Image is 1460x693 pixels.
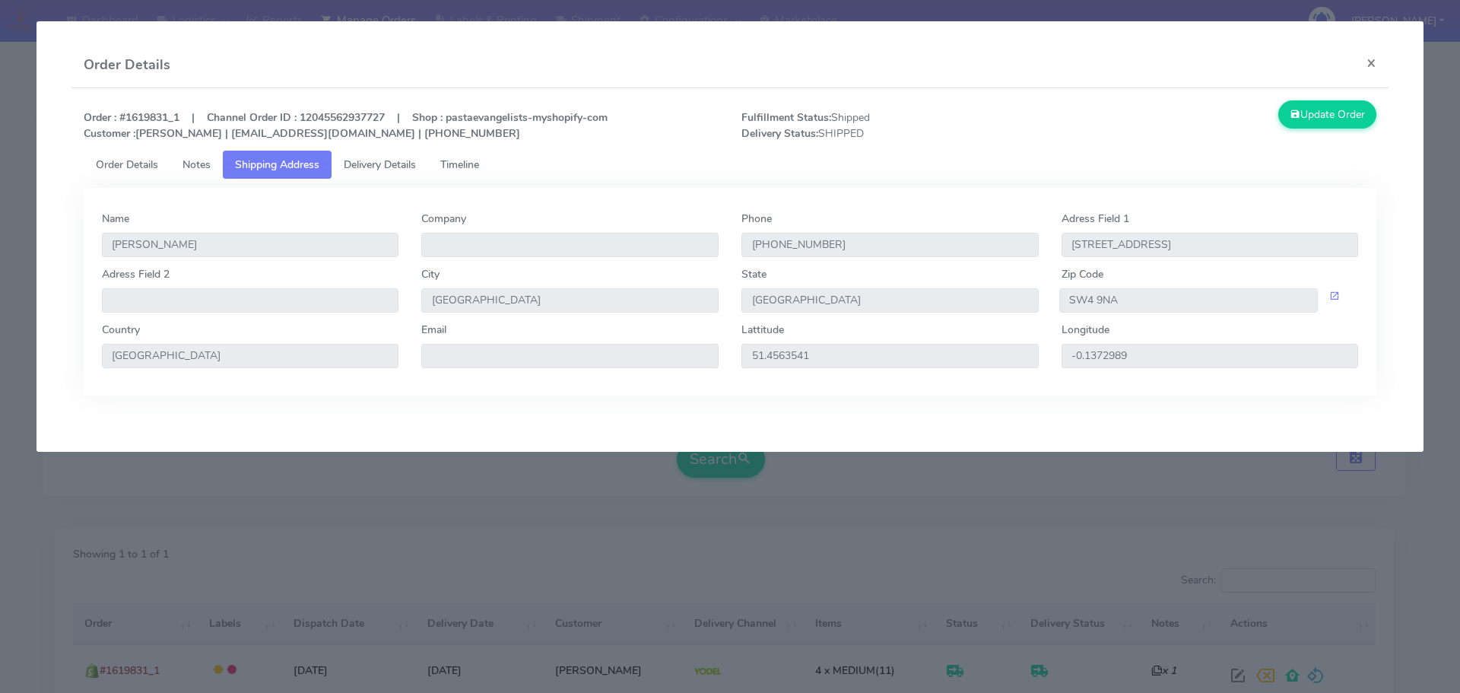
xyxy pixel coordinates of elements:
[84,126,135,141] strong: Customer :
[741,126,818,141] strong: Delivery Status:
[1278,100,1377,129] button: Update Order
[1354,43,1389,83] button: Close
[741,211,772,227] label: Phone
[96,157,158,172] span: Order Details
[102,322,140,338] label: Country
[421,266,440,282] label: City
[730,110,1059,141] span: Shipped SHIPPED
[741,110,831,125] strong: Fulfillment Status:
[84,110,608,141] strong: Order : #1619831_1 | Channel Order ID : 12045562937727 | Shop : pastaevangelists-myshopify-com [P...
[741,322,784,338] label: Lattitude
[421,211,466,227] label: Company
[84,151,1377,179] ul: Tabs
[741,266,766,282] label: State
[440,157,479,172] span: Timeline
[182,157,211,172] span: Notes
[235,157,319,172] span: Shipping Address
[102,211,129,227] label: Name
[1062,211,1129,227] label: Adress Field 1
[1062,322,1109,338] label: Longitude
[102,266,170,282] label: Adress Field 2
[84,55,170,75] h4: Order Details
[421,322,446,338] label: Email
[344,157,416,172] span: Delivery Details
[1062,266,1103,282] label: Zip Code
